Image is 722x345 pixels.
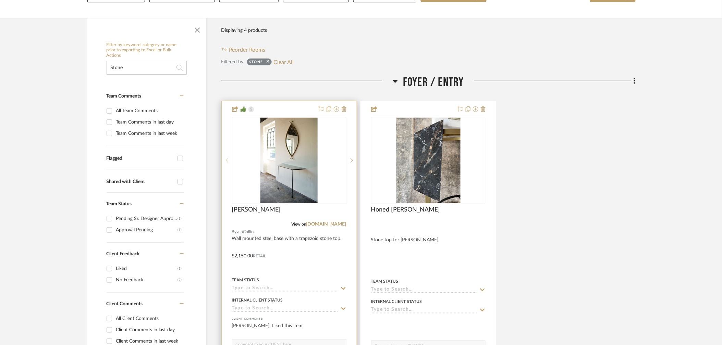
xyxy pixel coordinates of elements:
[371,307,477,314] input: Type to Search…
[306,222,346,227] a: [DOMAIN_NAME]
[116,274,178,285] div: No Feedback
[249,60,264,66] div: Stone
[371,298,422,305] div: Internal Client Status
[107,94,142,99] span: Team Comments
[107,179,174,185] div: Shared with Client
[116,128,182,139] div: Team Comments in last week
[178,225,182,235] div: (1)
[221,58,244,66] div: Filtered by
[232,297,283,303] div: Internal Client Status
[237,229,255,235] span: vanCollier
[116,313,182,324] div: All Client Comments
[229,46,265,54] span: Reorder Rooms
[116,213,178,224] div: Pending Sr. Designer Approval
[107,202,132,206] span: Team Status
[116,117,182,128] div: Team Comments in last day
[116,263,178,274] div: Liked
[107,42,187,59] h6: Filter by keyword, category or name prior to exporting to Excel or Bulk Actions
[232,306,338,312] input: Type to Search…
[371,206,440,214] span: Honed [PERSON_NAME]
[116,225,178,235] div: Approval Pending
[260,118,317,203] img: Serge Console
[178,274,182,285] div: (2)
[232,229,237,235] span: By
[191,22,204,36] button: Close
[232,285,338,292] input: Type to Search…
[232,206,281,214] span: [PERSON_NAME]
[403,75,464,90] span: Foyer / Entry
[371,278,399,284] div: Team Status
[107,61,187,75] input: Search within 4 results
[221,46,266,54] button: Reorder Rooms
[116,105,182,116] div: All Team Comments
[116,324,182,335] div: Client Comments in last day
[221,24,267,37] div: Displaying 4 products
[396,118,461,203] img: Honed Michelangelo Stone
[178,213,182,224] div: (1)
[107,156,174,162] div: Flagged
[291,222,306,226] span: View on
[232,277,259,283] div: Team Status
[107,302,143,306] span: Client Comments
[232,322,346,336] div: [PERSON_NAME]: Liked this item.
[178,263,182,274] div: (1)
[107,252,140,256] span: Client Feedback
[273,57,294,66] button: Clear All
[371,287,477,293] input: Type to Search…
